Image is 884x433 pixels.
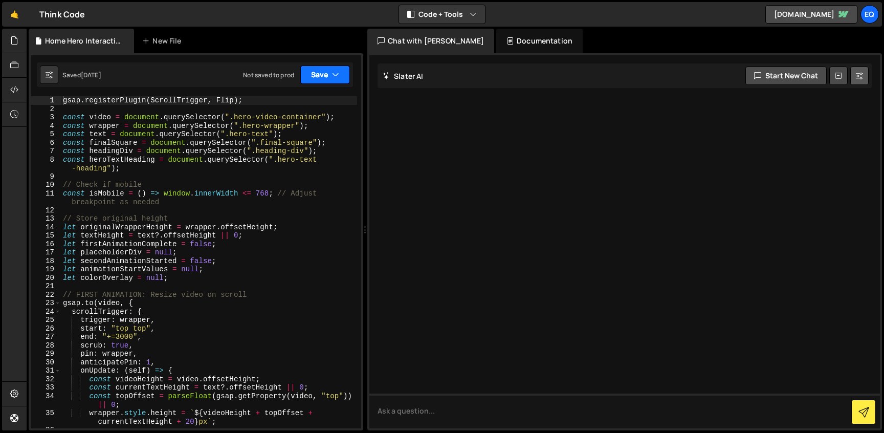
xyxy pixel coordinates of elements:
div: 22 [31,291,61,299]
div: 4 [31,122,61,131]
div: 17 [31,248,61,257]
div: 15 [31,231,61,240]
div: Think Code [39,8,85,20]
div: Documentation [496,29,583,53]
div: 5 [31,130,61,139]
div: 30 [31,358,61,367]
button: Code + Tools [399,5,485,24]
button: Save [300,66,350,84]
div: 35 [31,409,61,426]
div: 16 [31,240,61,249]
div: 7 [31,147,61,156]
div: New File [142,36,185,46]
a: [DOMAIN_NAME] [765,5,857,24]
div: 27 [31,333,61,341]
div: 25 [31,316,61,324]
div: 14 [31,223,61,232]
div: 19 [31,265,61,274]
div: 13 [31,214,61,223]
div: 33 [31,383,61,392]
div: 21 [31,282,61,291]
div: Saved [62,71,101,79]
div: 34 [31,392,61,409]
div: 20 [31,274,61,283]
div: Chat with [PERSON_NAME] [367,29,494,53]
div: 11 [31,189,61,206]
h2: Slater AI [383,71,424,81]
div: 26 [31,324,61,333]
div: 10 [31,181,61,189]
div: 6 [31,139,61,147]
div: 23 [31,299,61,308]
div: 29 [31,350,61,358]
div: 9 [31,172,61,181]
a: Eq [860,5,879,24]
div: 1 [31,96,61,105]
div: 8 [31,156,61,172]
div: Not saved to prod [243,71,294,79]
div: 28 [31,341,61,350]
button: Start new chat [745,67,827,85]
div: 32 [31,375,61,384]
div: 2 [31,105,61,114]
div: 24 [31,308,61,316]
div: 12 [31,206,61,215]
div: [DATE] [81,71,101,79]
div: 3 [31,113,61,122]
div: 31 [31,366,61,375]
div: 18 [31,257,61,266]
div: Home Hero Interaction.js [45,36,122,46]
a: 🤙 [2,2,27,27]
